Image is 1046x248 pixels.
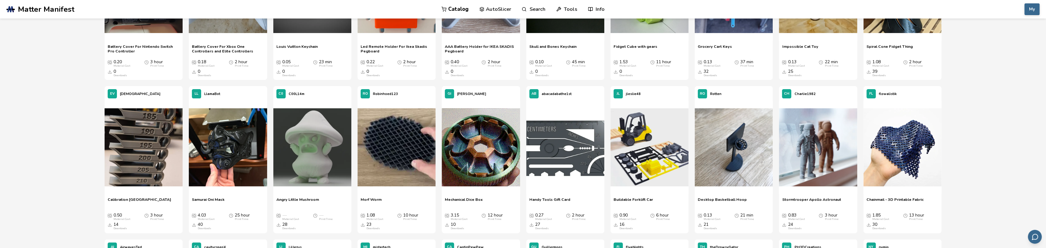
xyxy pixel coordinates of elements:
[698,69,702,74] span: Downloads
[866,44,913,53] a: Spiral Cone Fidget Thing
[529,44,577,53] span: Skull and Bones Keychain
[619,227,633,230] div: Downloads
[403,218,417,221] div: Print Time
[698,222,702,227] span: Downloads
[362,92,368,96] span: RO
[617,92,620,96] span: JL
[487,213,502,221] div: 12 hour
[451,69,464,77] div: 0
[704,218,720,221] div: Material Cost
[740,64,754,68] div: Print Time
[361,197,382,206] span: Morf Worm
[282,74,296,77] div: Downloads
[740,218,754,221] div: Print Time
[114,213,130,221] div: 0.50
[535,60,552,68] div: 0.10
[445,69,449,74] span: Downloads
[235,60,248,68] div: 2 hour
[397,213,402,218] span: Average Print Time
[572,213,585,221] div: 2 hour
[535,64,552,68] div: Material Cost
[235,218,248,221] div: Print Time
[108,60,112,64] span: Average Cost
[866,197,924,206] span: Chainmail - 3D Printable Fabric
[698,60,702,64] span: Average Cost
[195,92,198,96] span: LL
[614,69,618,74] span: Downloads
[869,92,873,96] span: FL
[361,44,432,53] a: Led Remote Holder For Ikea Skadis Pegboard
[319,64,333,68] div: Print Time
[192,222,196,227] span: Downloads
[366,222,380,230] div: 23
[535,227,549,230] div: Downloads
[397,60,402,64] span: Average Print Time
[704,227,717,230] div: Downloads
[740,213,754,221] div: 21 min
[150,60,164,68] div: 3 hour
[529,197,570,206] a: Handy Tools Gift Card
[825,64,838,68] div: Print Time
[235,64,248,68] div: Print Time
[825,213,838,221] div: 3 hour
[108,222,112,227] span: Downloads
[825,60,838,68] div: 22 min
[204,91,220,97] p: LlamaBot
[192,213,196,218] span: Average Cost
[698,197,747,206] a: Desktop Basketball Hoop
[656,218,670,221] div: Print Time
[403,60,417,68] div: 2 hour
[782,60,786,64] span: Average Cost
[198,218,214,221] div: Material Cost
[909,64,923,68] div: Print Time
[313,60,317,64] span: Average Print Time
[110,92,115,96] span: EV
[872,64,889,68] div: Material Cost
[782,44,818,53] a: Impossible Cat Toy
[114,218,130,221] div: Material Cost
[282,213,287,218] span: —
[788,218,804,221] div: Material Cost
[650,60,655,64] span: Average Print Time
[366,227,380,230] div: Downloads
[445,44,517,53] a: AAA Battery Holder for IKEA SKADIS Pegboard
[529,60,534,64] span: Average Cost
[451,74,464,77] div: Downloads
[445,197,483,206] a: Mechanical Dice Box
[198,64,214,68] div: Material Cost
[361,60,365,64] span: Average Cost
[108,69,112,74] span: Downloads
[108,44,180,53] a: Battery Cover For Nintendo Switch Pro Controller
[909,213,924,221] div: 13 hour
[373,91,398,97] p: Robinhoed123
[866,222,871,227] span: Downloads
[282,222,296,230] div: 28
[788,64,804,68] div: Material Cost
[361,222,365,227] span: Downloads
[542,91,572,97] p: abacadabathe1st
[614,197,653,206] span: Buildable Forklift Car
[784,92,789,96] span: CH
[282,60,299,68] div: 0.05
[451,213,467,221] div: 3.15
[626,91,641,97] p: jleslie48
[114,60,130,68] div: 0.20
[276,60,281,64] span: Average Cost
[656,213,670,221] div: 6 hour
[198,74,211,77] div: Downloads
[788,227,801,230] div: Downloads
[144,60,149,64] span: Average Print Time
[482,60,486,64] span: Average Print Time
[18,5,74,14] span: Matter Manifest
[788,69,801,77] div: 25
[734,60,739,64] span: Average Print Time
[457,91,486,97] p: [PERSON_NAME]
[282,64,299,68] div: Material Cost
[614,44,657,53] span: Fidget Cube with gears
[120,91,160,97] p: [DEMOGRAPHIC_DATA]
[619,222,633,230] div: 16
[650,213,655,218] span: Average Print Time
